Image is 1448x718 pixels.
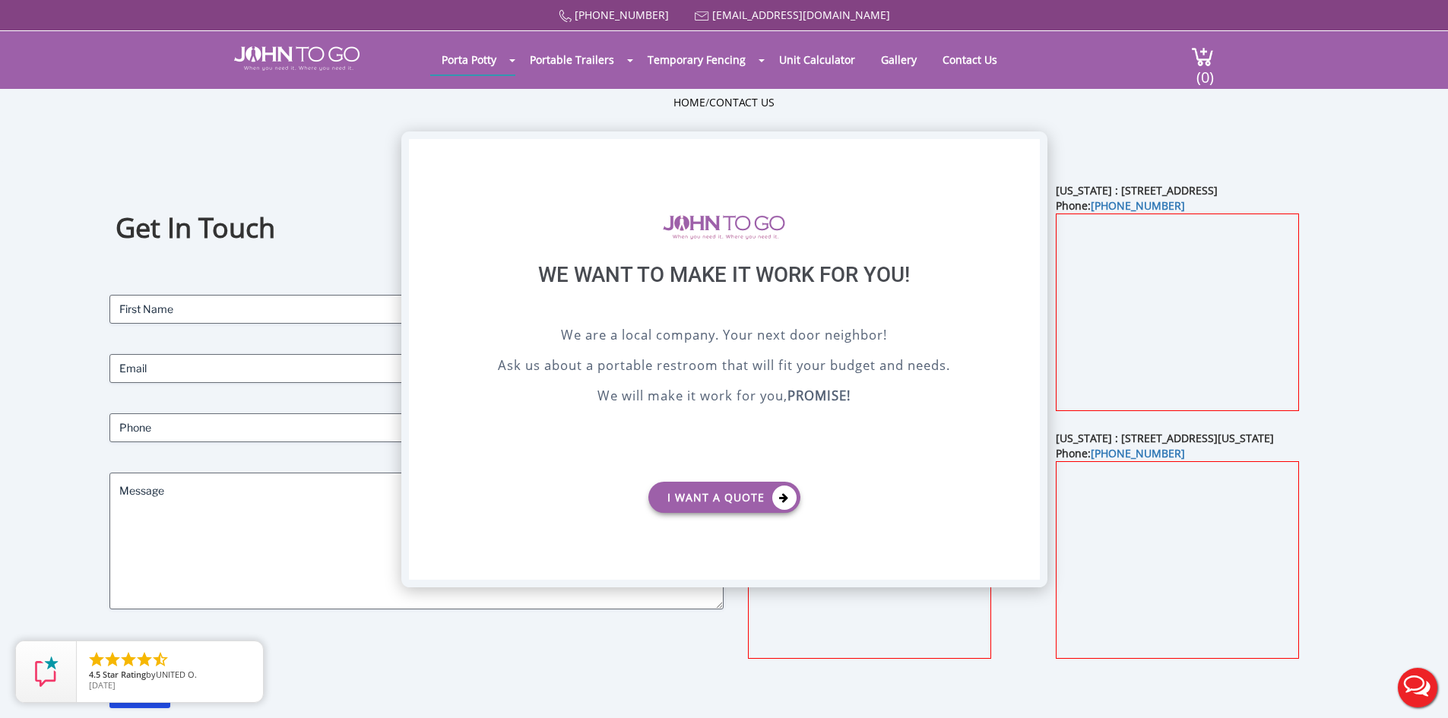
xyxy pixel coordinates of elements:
li:  [103,650,122,669]
li:  [119,650,138,669]
li:  [87,650,106,669]
a: I want a Quote [648,482,800,513]
div: We want to make it work for you! [447,262,1002,325]
p: We are a local company. Your next door neighbor! [447,325,1002,348]
li:  [135,650,154,669]
img: Review Rating [31,656,62,687]
span: by [89,670,251,681]
span: [DATE] [89,679,116,691]
button: Live Chat [1387,657,1448,718]
span: 4.5 [89,669,100,680]
p: Ask us about a portable restroom that will fit your budget and needs. [447,356,1002,378]
li:  [151,650,170,669]
img: logo of viptogo [663,215,785,239]
b: PROMISE! [787,387,851,404]
p: We will make it work for you, [447,386,1002,409]
div: X [1016,139,1039,165]
span: UNITED O. [156,669,197,680]
span: Star Rating [103,669,146,680]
